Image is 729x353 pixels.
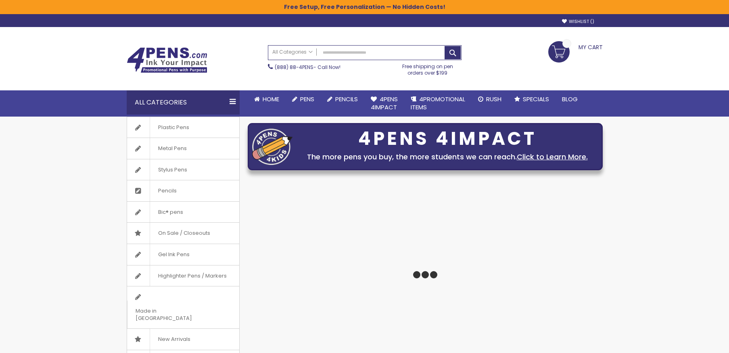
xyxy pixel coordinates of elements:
a: Plastic Pens [127,117,239,138]
a: Made in [GEOGRAPHIC_DATA] [127,286,239,328]
a: 4PROMOTIONALITEMS [404,90,472,117]
a: Metal Pens [127,138,239,159]
span: Plastic Pens [150,117,197,138]
span: 4PROMOTIONAL ITEMS [411,95,465,111]
a: Specials [508,90,556,108]
span: Stylus Pens [150,159,195,180]
span: Specials [523,95,549,103]
a: Click to Learn More. [517,152,588,162]
span: Pens [300,95,314,103]
a: Bic® pens [127,202,239,223]
a: Pens [286,90,321,108]
span: Made in [GEOGRAPHIC_DATA] [127,301,219,328]
span: Pencils [335,95,358,103]
span: Gel Ink Pens [150,244,198,265]
span: Metal Pens [150,138,195,159]
a: Pencils [127,180,239,201]
a: 4Pens4impact [364,90,404,117]
div: The more pens you buy, the more students we can reach. [297,151,598,163]
div: All Categories [127,90,240,115]
span: All Categories [272,49,313,55]
span: New Arrivals [150,329,198,350]
a: Stylus Pens [127,159,239,180]
span: Pencils [150,180,185,201]
div: Free shipping on pen orders over $199 [394,60,462,76]
a: (888) 88-4PENS [275,64,313,71]
div: 4PENS 4IMPACT [297,130,598,147]
a: Pencils [321,90,364,108]
a: On Sale / Closeouts [127,223,239,244]
a: Gel Ink Pens [127,244,239,265]
span: Rush [486,95,501,103]
a: Home [248,90,286,108]
img: four_pen_logo.png [252,128,292,165]
span: Home [263,95,279,103]
span: 4Pens 4impact [371,95,398,111]
img: 4Pens Custom Pens and Promotional Products [127,47,207,73]
a: Highlighter Pens / Markers [127,265,239,286]
a: Rush [472,90,508,108]
a: Wishlist [562,19,594,25]
span: On Sale / Closeouts [150,223,218,244]
span: - Call Now! [275,64,340,71]
span: Highlighter Pens / Markers [150,265,235,286]
span: Bic® pens [150,202,191,223]
a: Blog [556,90,584,108]
span: Blog [562,95,578,103]
a: All Categories [268,46,317,59]
a: New Arrivals [127,329,239,350]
